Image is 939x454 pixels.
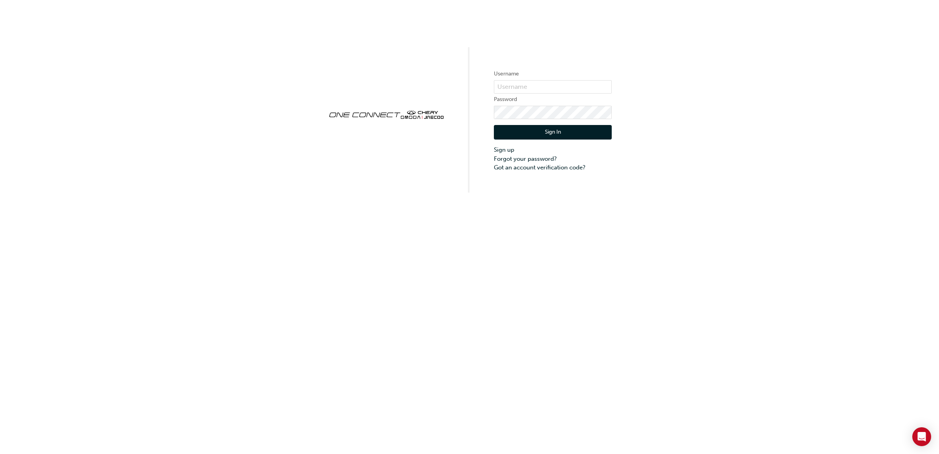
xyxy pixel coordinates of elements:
[494,163,612,172] a: Got an account verification code?
[494,80,612,94] input: Username
[494,69,612,79] label: Username
[494,95,612,104] label: Password
[494,154,612,164] a: Forgot your password?
[912,427,931,446] div: Open Intercom Messenger
[327,104,445,124] img: oneconnect
[494,145,612,154] a: Sign up
[494,125,612,140] button: Sign In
